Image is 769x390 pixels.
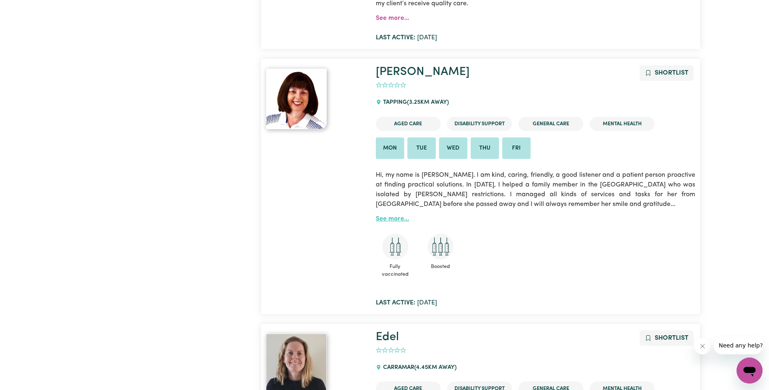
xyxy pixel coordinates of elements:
[590,117,655,131] li: Mental Health
[376,165,695,214] p: Hi, my name is [PERSON_NAME]. I am kind, caring, friendly, a good listener and a patient person p...
[640,65,694,81] button: Add to shortlist
[376,34,437,41] span: [DATE]
[640,330,694,346] button: Add to shortlist
[439,137,467,159] li: Available on Wed
[376,346,406,355] div: add rating by typing an integer from 0 to 5 or pressing arrow keys
[5,6,49,12] span: Need any help?
[414,364,456,371] span: ( 4.45 km away)
[518,117,583,131] li: General Care
[714,336,763,354] iframe: Message from company
[655,335,688,341] span: Shortlist
[471,137,499,159] li: Available on Thu
[428,234,454,259] img: Care and support worker has received booster dose of COVID-19 vaccination
[694,338,711,354] iframe: Close message
[266,69,327,129] img: View Kim's profile
[266,69,366,129] a: Kim
[376,137,404,159] li: Available on Mon
[655,70,688,76] span: Shortlist
[376,300,416,306] b: Last active:
[407,99,449,105] span: ( 3.25 km away)
[407,137,436,159] li: Available on Tue
[382,234,408,259] img: Care and support worker has received 2 doses of COVID-19 vaccine
[376,66,469,78] a: [PERSON_NAME]
[376,331,399,343] a: Edel
[376,92,454,114] div: TAPPING
[376,34,416,41] b: Last active:
[737,358,763,384] iframe: Button to launch messaging window
[421,259,460,274] span: Boosted
[502,137,531,159] li: Available on Fri
[376,81,406,90] div: add rating by typing an integer from 0 to 5 or pressing arrow keys
[447,117,512,131] li: Disability Support
[376,357,461,379] div: CARRAMAR
[376,259,415,281] span: Fully vaccinated
[376,15,409,21] a: See more...
[376,216,409,222] a: See more...
[376,300,437,306] span: [DATE]
[376,117,441,131] li: Aged Care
